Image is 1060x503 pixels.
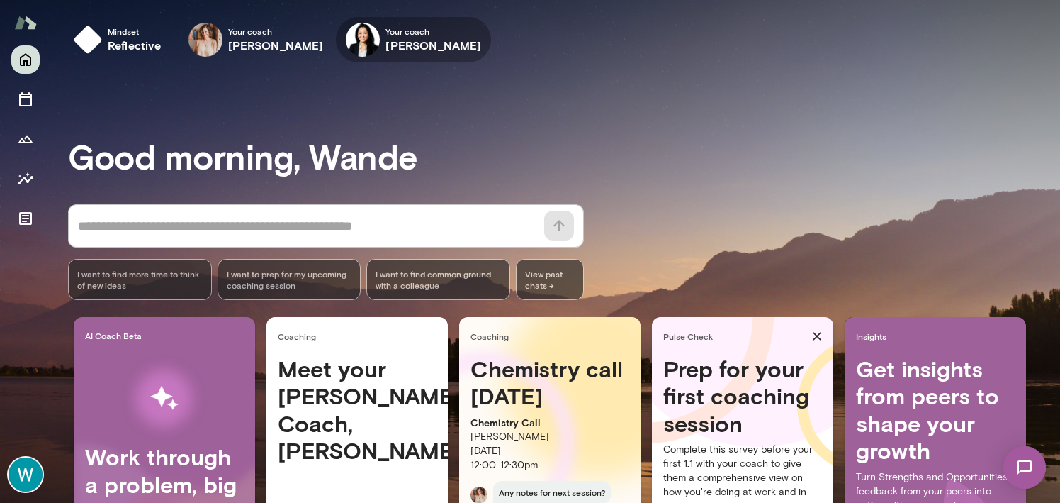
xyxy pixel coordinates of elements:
div: Nancy AlsipYour coach[PERSON_NAME] [179,17,334,62]
h6: reflective [108,37,162,54]
h4: Chemistry call [DATE] [470,355,629,410]
div: Monica AggarwalYour coach[PERSON_NAME] [336,17,491,62]
h4: Get insights from peers to shape your growth [856,355,1015,465]
span: Your coach [228,26,324,37]
h3: Good morning, Wande [68,136,1060,176]
img: Monica Aggarwal [346,23,380,57]
span: Coaching [470,331,635,342]
span: Coaching [278,331,442,342]
div: I want to find common ground with a colleague [366,259,510,300]
button: Documents [11,204,40,233]
span: I want to prep for my upcoming coaching session [227,268,352,291]
span: I want to find common ground with a colleague [376,268,501,291]
p: [DATE] [470,444,629,458]
span: AI Coach Beta [85,330,249,341]
div: I want to find more time to think of new ideas [68,259,212,300]
span: Mindset [108,26,162,37]
img: Mento [14,9,37,36]
span: Insights [856,331,1020,342]
span: I want to find more time to think of new ideas [77,268,203,291]
h6: [PERSON_NAME] [385,37,481,54]
button: Home [11,45,40,74]
h4: Meet your [PERSON_NAME] Coach, [PERSON_NAME] [278,355,436,465]
span: Pulse Check [663,331,806,342]
img: Nancy Alsip [188,23,222,57]
p: 12:00 - 12:30pm [470,458,629,472]
button: Growth Plan [11,125,40,153]
img: AI Workflows [101,353,227,443]
img: mindset [74,26,102,54]
p: Chemistry Call [470,416,629,430]
span: View past chats -> [516,259,584,300]
button: Mindsetreflective [68,17,173,62]
div: I want to prep for my upcoming coaching session [218,259,361,300]
h6: [PERSON_NAME] [228,37,324,54]
span: Your coach [385,26,481,37]
p: [PERSON_NAME] [470,430,629,444]
h4: Prep for your first coaching session [663,355,822,437]
button: Insights [11,165,40,193]
img: Wande Olafisoye [9,458,43,492]
button: Sessions [11,85,40,114]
